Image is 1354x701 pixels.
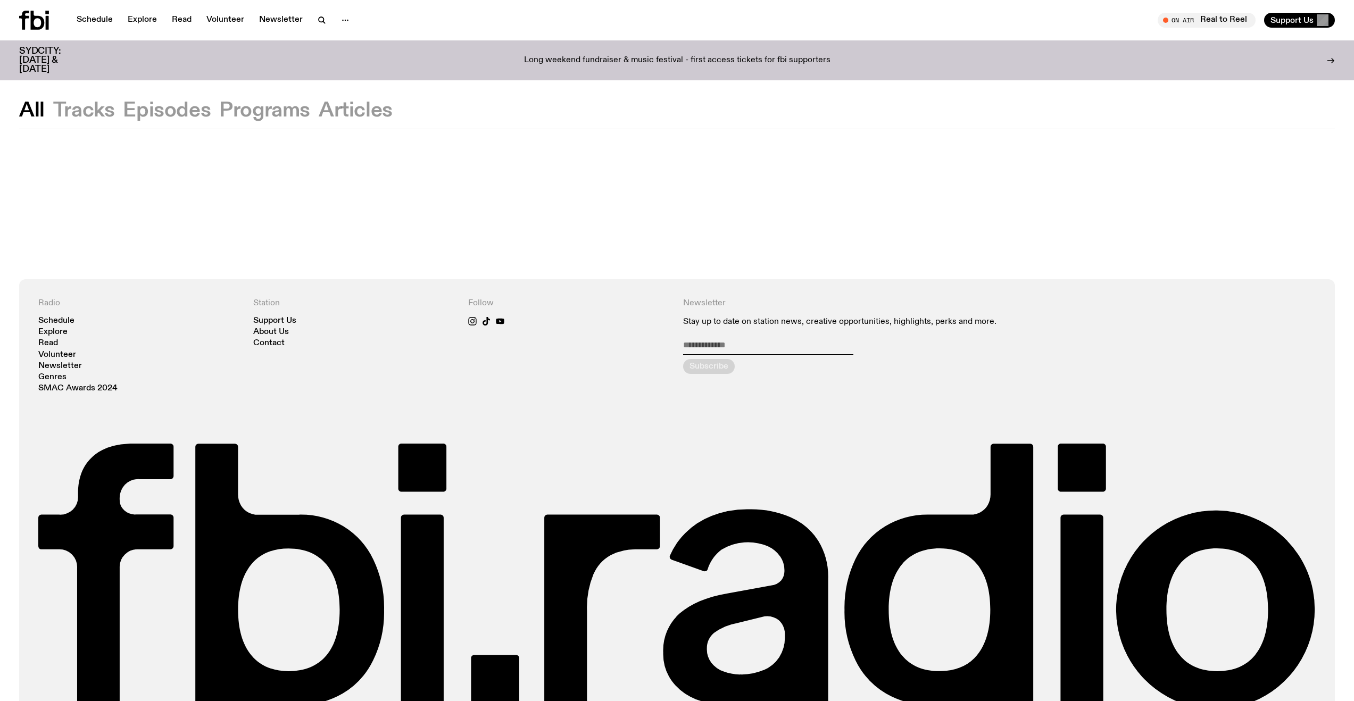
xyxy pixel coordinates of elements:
p: Stay up to date on station news, creative opportunities, highlights, perks and more. [683,317,1100,327]
a: Read [165,13,198,28]
button: Episodes [123,101,211,120]
button: Articles [319,101,393,120]
a: Explore [38,328,68,336]
span: Support Us [1270,15,1314,25]
a: Schedule [38,317,74,325]
a: Genres [38,373,67,381]
a: SMAC Awards 2024 [38,385,118,393]
h4: Radio [38,298,240,308]
a: Volunteer [200,13,251,28]
h4: Newsletter [683,298,1100,308]
h4: Station [253,298,455,308]
a: Schedule [70,13,119,28]
button: Subscribe [683,359,735,374]
button: Tracks [53,101,115,120]
a: Newsletter [253,13,309,28]
h3: SYDCITY: [DATE] & [DATE] [19,47,87,74]
button: Support Us [1264,13,1335,28]
a: Contact [253,339,285,347]
a: About Us [253,328,289,336]
button: Programs [219,101,310,120]
a: Support Us [253,317,296,325]
button: On AirReal to Reel [1158,13,1256,28]
a: Explore [121,13,163,28]
a: Read [38,339,58,347]
a: Newsletter [38,362,82,370]
p: Long weekend fundraiser & music festival - first access tickets for fbi supporters [524,56,830,65]
button: All [19,101,45,120]
h4: Follow [468,298,670,308]
a: Volunteer [38,351,76,359]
